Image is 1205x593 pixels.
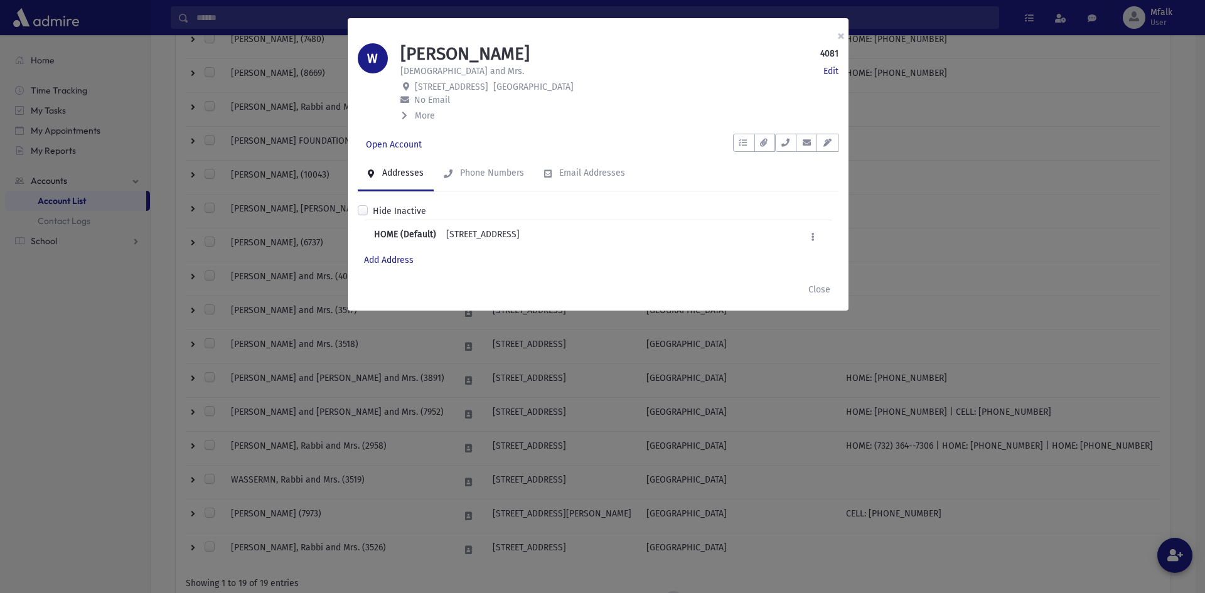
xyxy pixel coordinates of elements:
a: Edit [823,65,838,78]
a: Addresses [358,156,434,191]
span: No Email [414,95,450,105]
div: Email Addresses [557,168,625,178]
a: Add Address [364,255,414,265]
a: Email Addresses [534,156,635,191]
span: More [415,110,435,121]
div: [STREET_ADDRESS] [446,228,520,246]
button: More [400,109,436,122]
div: Phone Numbers [458,168,524,178]
button: × [827,18,855,53]
span: [GEOGRAPHIC_DATA] [493,82,574,92]
h1: [PERSON_NAME] [400,43,530,65]
div: W [358,43,388,73]
p: [DEMOGRAPHIC_DATA] and Mrs. [400,65,524,78]
button: Close [800,278,838,301]
div: Addresses [380,168,424,178]
a: Phone Numbers [434,156,534,191]
strong: 4081 [820,47,838,60]
span: [STREET_ADDRESS] [415,82,488,92]
b: HOME (Default) [374,228,436,246]
label: Hide Inactive [373,205,426,218]
a: Open Account [358,134,430,156]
